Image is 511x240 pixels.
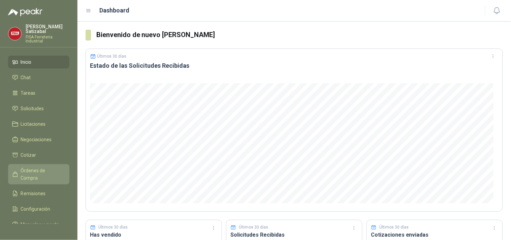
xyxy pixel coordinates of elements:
a: Configuración [8,203,69,215]
img: Logo peakr [8,8,42,16]
a: Licitaciones [8,118,69,130]
span: Cotizar [21,151,36,159]
a: Inicio [8,56,69,68]
h3: Solicitudes Recibidas [230,231,358,239]
a: Negociaciones [8,133,69,146]
h3: Cotizaciones enviadas [371,231,499,239]
span: Inicio [21,58,32,66]
span: Configuración [21,205,51,213]
p: Últimos 30 días [239,224,268,231]
span: Órdenes de Compra [21,167,63,182]
a: Chat [8,71,69,84]
span: Chat [21,74,31,81]
a: Solicitudes [8,102,69,115]
p: Últimos 30 días [97,54,127,59]
span: Tareas [21,89,36,97]
a: Manuales y ayuda [8,218,69,231]
a: Cotizar [8,149,69,161]
img: Company Logo [8,27,21,40]
a: Tareas [8,87,69,99]
p: FISA Ferreteria Industrial [26,35,69,43]
span: Negociaciones [21,136,52,143]
h3: Has vendido [90,231,218,239]
h3: Bienvenido de nuevo [PERSON_NAME] [96,30,503,40]
span: Licitaciones [21,120,46,128]
a: Órdenes de Compra [8,164,69,184]
h1: Dashboard [100,6,130,15]
a: Remisiones [8,187,69,200]
p: Últimos 30 días [380,224,409,231]
p: [PERSON_NAME] Satizabal [26,24,69,34]
h3: Estado de las Solicitudes Recibidas [90,62,499,70]
p: Últimos 30 días [99,224,128,231]
span: Solicitudes [21,105,44,112]
span: Manuales y ayuda [21,221,59,228]
span: Remisiones [21,190,46,197]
